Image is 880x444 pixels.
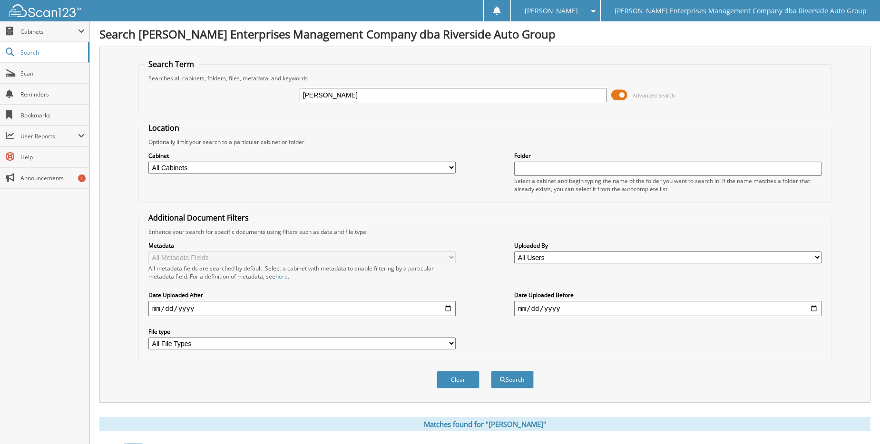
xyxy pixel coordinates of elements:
[144,212,254,223] legend: Additional Document Filters
[144,138,826,146] div: Optionally limit your search to a particular cabinet or folder
[99,417,870,431] div: Matches found for "[PERSON_NAME]"
[514,177,821,193] div: Select a cabinet and begin typing the name of the folder you want to search in. If the name match...
[615,8,867,14] span: [PERSON_NAME] Enterprises Management Company dba Riverside Auto Group
[148,328,456,336] label: File type
[514,152,821,160] label: Folder
[144,228,826,236] div: Enhance your search for specific documents using filters such as date and file type.
[20,174,85,182] span: Announcements
[144,59,199,69] legend: Search Term
[525,8,578,14] span: [PERSON_NAME]
[491,371,534,388] button: Search
[10,4,81,17] img: scan123-logo-white.svg
[514,291,821,299] label: Date Uploaded Before
[144,74,826,82] div: Searches all cabinets, folders, files, metadata, and keywords
[20,132,78,140] span: User Reports
[20,153,85,161] span: Help
[20,90,85,98] span: Reminders
[437,371,479,388] button: Clear
[148,301,456,316] input: start
[20,111,85,119] span: Bookmarks
[633,92,675,99] span: Advanced Search
[514,301,821,316] input: end
[20,48,83,57] span: Search
[148,241,456,250] label: Metadata
[148,152,456,160] label: Cabinet
[148,264,456,280] div: All metadata fields are searched by default. Select a cabinet with metadata to enable filtering b...
[78,174,86,182] div: 1
[20,28,78,36] span: Cabinets
[275,272,288,280] a: here
[144,123,184,133] legend: Location
[148,291,456,299] label: Date Uploaded After
[20,69,85,77] span: Scan
[514,241,821,250] label: Uploaded By
[99,26,870,42] h1: Search [PERSON_NAME] Enterprises Management Company dba Riverside Auto Group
